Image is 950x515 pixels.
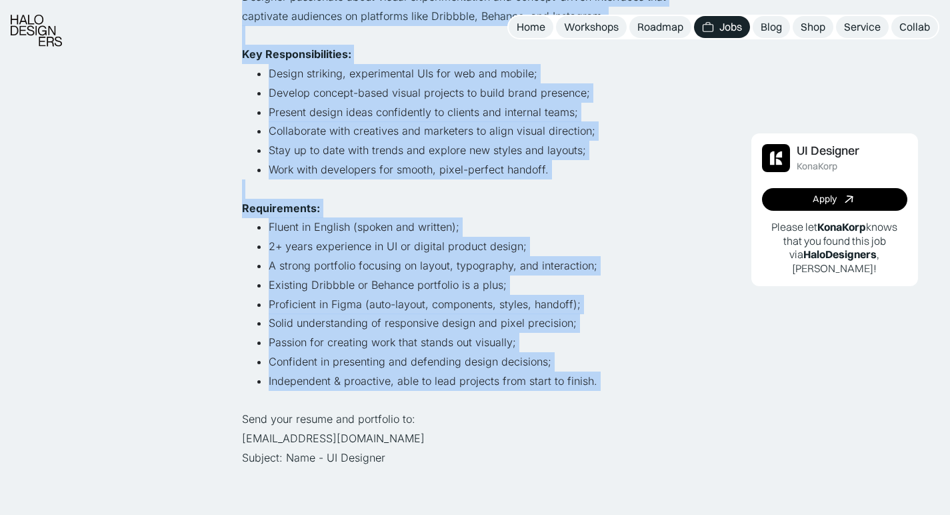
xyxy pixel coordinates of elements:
div: Shop [801,20,825,34]
li: Independent & proactive, able to lead projects from start to finish. [269,372,709,391]
p: ‍ [242,25,709,45]
b: HaloDesigners [803,248,877,262]
div: Jobs [719,20,742,34]
p: ‍ [242,391,709,410]
div: Apply [813,194,837,205]
p: ‍ [242,179,709,199]
strong: Key Responsibilities: [242,47,351,61]
li: 2+ years experience in UI or digital product design; [269,237,709,256]
strong: Requirements: [242,201,320,215]
p: Please let knows that you found this job via , [PERSON_NAME]! [762,220,907,276]
a: Workshops [556,16,627,38]
a: Home [509,16,553,38]
a: Jobs [694,16,750,38]
div: Roadmap [637,20,683,34]
li: Design striking, experimental UIs for web and mobile; [269,64,709,83]
a: Apply [762,188,907,211]
li: Present design ideas confidently to clients and internal teams; [269,103,709,122]
li: Fluent in English (spoken and written); [269,217,709,237]
div: Collab [899,20,930,34]
a: Blog [753,16,790,38]
li: Stay up to date with trends and explore new styles and layouts; [269,141,709,160]
div: Home [517,20,545,34]
li: Collaborate with creatives and marketers to align visual direction; [269,121,709,141]
div: KonaKorp [797,161,837,172]
li: Confident in presenting and defending design decisions; [269,352,709,372]
div: UI Designer [797,144,859,158]
a: Roadmap [629,16,691,38]
li: Develop concept-based visual projects to build brand presence; [269,83,709,103]
a: Service [836,16,889,38]
li: Existing Dribbble or Behance portfolio is a plus; [269,276,709,295]
li: Passion for creating work that stands out visually; [269,333,709,352]
li: Solid understanding of responsive design and pixel precision; [269,314,709,333]
img: Job Image [762,144,790,172]
a: Shop [793,16,833,38]
b: KonaKorp [817,220,866,233]
div: Blog [761,20,782,34]
li: Proficient in Figma (auto-layout, components, styles, handoff); [269,295,709,314]
div: Service [844,20,881,34]
div: Workshops [564,20,619,34]
li: Work with developers for smooth, pixel-perfect handoff. [269,160,709,179]
li: A strong portfolio focusing on layout, typography, and interaction; [269,256,709,276]
p: Send your resume and portfolio to: [EMAIL_ADDRESS][DOMAIN_NAME] Subject: Name - UI Designer [242,410,709,467]
a: Collab [891,16,938,38]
